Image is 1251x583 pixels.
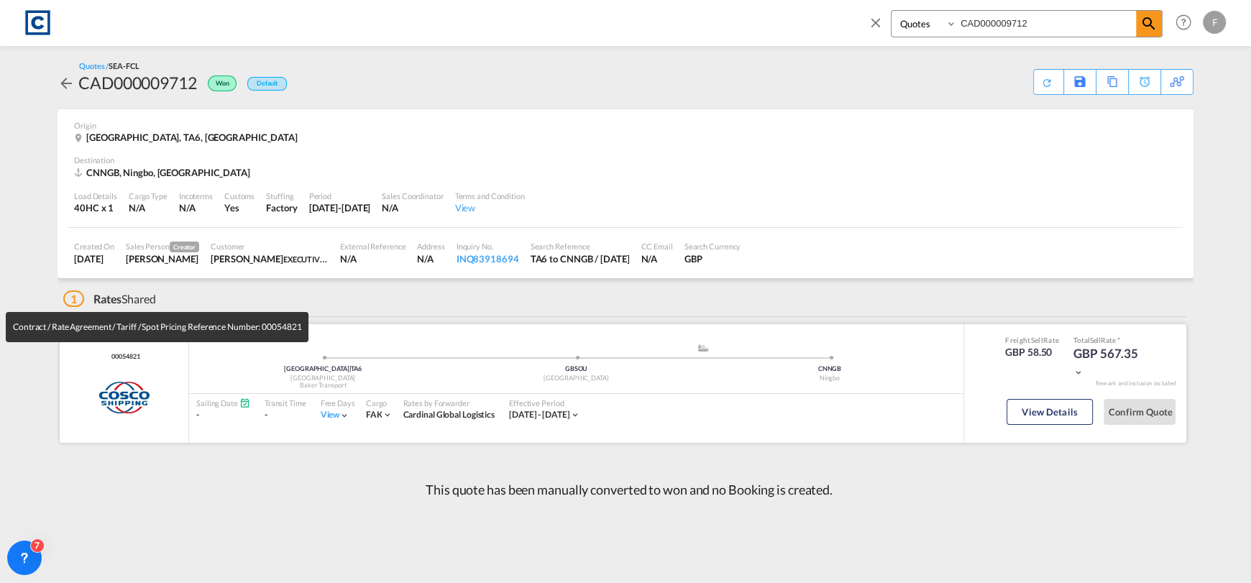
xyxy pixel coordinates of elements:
[78,71,197,94] div: CAD000009712
[1116,336,1120,344] span: Subject to Remarks
[86,132,298,143] span: [GEOGRAPHIC_DATA], TA6, [GEOGRAPHIC_DATA]
[366,409,382,420] span: FAK
[349,364,352,372] span: |
[196,409,250,421] div: -
[455,201,525,214] div: View
[455,190,525,201] div: Terms and Condition
[366,398,393,408] div: Cargo
[266,190,297,201] div: Stuffing
[1030,336,1042,344] span: Sell
[129,190,168,201] div: Cargo Type
[1007,399,1093,425] button: View Details
[641,252,672,265] div: N/A
[382,190,443,201] div: Sales Coordinator
[108,352,139,362] div: Contract / Rate Agreement / Tariff / Spot Pricing Reference Number: 00054821
[321,409,350,421] div: Viewicon-chevron-down
[509,409,570,421] div: 01 Sep 2025 - 30 Sep 2025
[457,252,519,265] div: INQ83918694
[58,75,75,92] md-icon: icon-arrow-left
[1039,74,1055,90] md-icon: icon-refresh
[403,409,495,420] span: Cardinal Global Logistics
[382,201,443,214] div: N/A
[1073,345,1145,380] div: GBP 567.35
[418,481,833,499] p: This quote has been manually converted to won and no Booking is created.
[1090,336,1101,344] span: Sell
[703,374,956,383] div: Ningbo
[74,190,117,201] div: Load Details
[22,6,54,39] img: 1fdb9190129311efbfaf67cbb4249bed.jpeg
[179,190,213,201] div: Incoterms
[196,398,250,408] div: Sailing Date
[126,241,199,252] div: Sales Person
[403,409,495,421] div: Cardinal Global Logistics
[531,252,630,265] div: TA6 to CNNGB / 12 Sep 2025
[247,77,287,91] div: Default
[1084,380,1186,387] div: Remark and Inclusion included
[340,252,405,265] div: N/A
[97,380,150,416] img: COSCO
[74,120,1177,131] div: Origin
[449,364,702,374] div: GBSOU
[224,190,255,201] div: Customs
[868,14,884,30] md-icon: icon-close
[196,381,449,390] div: Baker Transport
[351,364,362,372] span: TA6
[1104,399,1176,425] button: Confirm Quote
[509,398,580,408] div: Effective Period
[74,201,117,214] div: 40HC x 1
[93,292,122,306] span: Rates
[569,410,579,420] md-icon: icon-chevron-down
[126,252,199,265] div: Lauren Prentice
[1041,70,1056,88] div: Quote PDF is not available at this time
[58,71,78,94] div: icon-arrow-left
[129,201,168,214] div: N/A
[74,131,301,144] div: Somerset, TA6, United Kingdom
[1073,367,1083,377] md-icon: icon-chevron-down
[509,409,570,420] span: [DATE] - [DATE]
[239,398,250,408] md-icon: Schedules Available
[197,71,240,94] div: Won
[211,241,329,252] div: Customer
[684,252,741,265] div: GBP
[216,79,233,93] span: Won
[1073,335,1145,345] div: Total Rate
[695,344,712,352] md-icon: assets/icons/custom/ship-fill.svg
[63,290,84,307] span: 1
[266,201,297,214] div: Factory Stuffing
[108,352,139,362] span: 00054821
[1005,345,1059,359] div: GBP 58.50
[74,241,114,252] div: Created On
[309,201,371,214] div: 30 Sep 2025
[74,252,114,265] div: 12 Sep 2025
[170,242,199,252] span: Creator
[265,398,306,408] div: Transit Time
[321,398,355,408] div: Free Days
[211,252,329,265] div: ROBIN RICH
[79,60,139,71] div: Quotes /SEA-FCL
[340,241,405,252] div: External Reference
[196,374,449,383] div: [GEOGRAPHIC_DATA]
[74,166,254,179] div: CNNGB, Ningbo, Asia Pacific
[457,241,519,252] div: Inquiry No.
[684,241,741,252] div: Search Currency
[265,409,306,421] div: -
[1064,70,1096,94] div: Save As Template
[109,61,139,70] span: SEA-FCL
[63,291,156,307] div: Shared
[284,364,351,372] span: [GEOGRAPHIC_DATA]
[449,374,702,383] div: [GEOGRAPHIC_DATA]
[283,253,357,265] span: EXECUTIVE FREIGHT
[309,190,371,201] div: Period
[339,410,349,421] md-icon: icon-chevron-down
[179,201,196,214] div: N/A
[224,201,255,214] div: Yes
[403,398,495,408] div: Rates by Forwarder
[641,241,672,252] div: CC Email
[74,155,1177,165] div: Destination
[868,10,891,45] span: icon-close
[531,241,630,252] div: Search Reference
[1005,335,1059,345] div: Freight Rate
[417,241,444,252] div: Address
[382,410,392,420] md-icon: icon-chevron-down
[417,252,444,265] div: N/A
